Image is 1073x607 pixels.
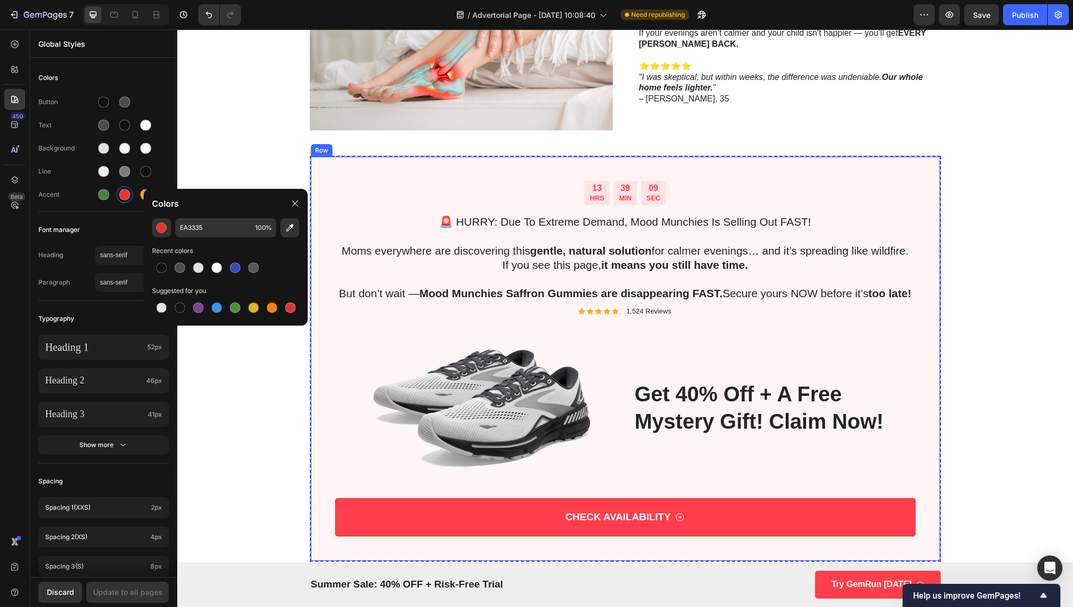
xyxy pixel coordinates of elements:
span: sans-serif [100,250,154,260]
span: / [468,9,470,21]
button: Save [964,4,999,25]
p: Try GemRun [DATE] [654,550,735,561]
button: Publish [1003,4,1047,25]
div: Line [38,167,95,176]
p: MIN [442,165,454,174]
div: Beta [8,193,25,201]
button: Update to all pages [86,582,169,603]
div: Button [38,97,95,107]
a: CHECK AVAILABILITY [158,469,738,507]
span: (xxs) [74,503,90,511]
p: If you see this page, [159,228,737,242]
p: Heading 2 [45,375,142,387]
div: Background [38,144,95,153]
p: Heading 3 [45,408,144,420]
div: 450 [10,112,25,120]
span: Need republishing [631,10,685,19]
strong: it means you still have time. [424,229,571,241]
span: Paragraph [38,278,95,287]
p: 7 [69,8,74,21]
div: Update to all pages [93,586,163,598]
p: Global Styles [38,38,169,49]
span: 8px [150,562,162,571]
div: Text [38,120,95,130]
div: Suggested for you [152,286,299,296]
span: Heading [38,250,95,260]
p: Moms everywhere are discovering this for calmer evenings… and it’s spreading like wildfire. [159,214,737,228]
div: 09 [469,154,483,165]
i: "I was skeptical, but within weeks, the difference was undeniable. " [462,43,746,63]
span: 52px [147,342,162,352]
div: 13 [412,154,427,165]
button: Discard [38,582,82,603]
span: Font manager [38,224,80,236]
div: Undo/Redo [198,4,241,25]
button: Show more [38,436,169,454]
strong: too late! [691,258,734,270]
div: Row [136,116,153,126]
div: Publish [1012,9,1038,21]
span: Advertorial Page - [DATE] 10:08:40 [472,9,595,21]
strong: Our whole home feels lighter. [462,43,746,63]
p: Spacing 3 [45,562,146,571]
p: CHECK AVAILABILITY [388,481,493,494]
div: Recent colors [152,246,299,256]
button: sans-serif [95,273,169,292]
button: sans-serif [95,246,169,265]
p: Spacing 2 [45,532,146,542]
span: (xs) [75,533,87,541]
span: Colors [38,72,58,84]
span: 46px [146,376,162,386]
div: Accent [38,190,95,199]
span: Save [973,11,990,19]
div: Show more [79,440,128,450]
p: Spacing 1 [45,503,147,512]
p: But don’t wait — Secure yours NOW before it’s [159,257,737,271]
span: Spacing [38,475,63,488]
input: E.g FFFFFF [175,218,251,237]
p: Colors [152,197,179,210]
span: Typography [38,312,74,325]
img: gempages_583982850819228483-14525191-35de-4480-b14f-9c5766a6de5d.png [158,305,440,452]
div: 39 [442,154,454,165]
span: % [266,223,272,232]
span: 4px [150,532,162,542]
iframe: Design area [177,29,1073,607]
div: Open Intercom Messenger [1037,555,1062,581]
button: Show survey - Help us improve GemPages! [913,589,1050,602]
p: Heading 1 [45,340,143,354]
p: 🚨 HURRY: Due To Extreme Demand, Mood Munchies Is Selling Out FAST! [159,185,737,199]
span: (s) [75,562,84,570]
strong: gentle, natural solution [353,215,474,227]
p: SEC [469,165,483,174]
button: 7 [4,4,78,25]
strong: Mood Munchies Saffron Gummies are disappearing FAST. [242,258,545,270]
p: 1,524 Reviews [449,278,494,287]
a: Try GemRun [DATE] [638,541,764,569]
p: ⭐⭐⭐⭐⭐ – [PERSON_NAME], 35 [462,32,763,75]
span: 2px [151,503,162,512]
div: Discard [47,586,74,598]
h2: get 40% off + a free mystery gift! claim now! [457,350,738,407]
p: HRS [412,165,427,174]
span: sans-serif [100,278,154,287]
span: Help us improve GemPages! [913,591,1037,601]
span: 41px [148,410,162,419]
